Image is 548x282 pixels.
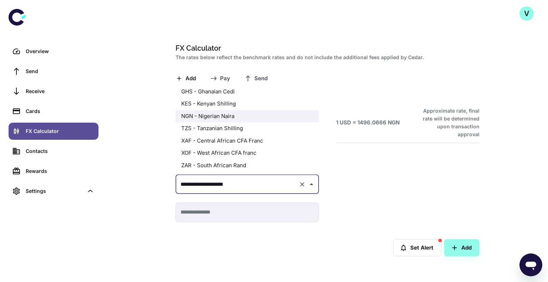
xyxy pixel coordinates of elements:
button: Add [444,239,479,256]
li: GHS - Ghanaian Cedi [176,86,319,98]
li: ZAR - South African Rand [176,159,319,172]
button: V [519,6,534,21]
button: Clear [297,179,307,189]
div: Overview [26,47,94,55]
div: Receive [26,87,94,95]
div: Send [26,67,94,75]
a: Contacts [9,143,98,160]
div: Settings [9,183,98,200]
a: Send [9,63,98,80]
div: Cards [26,107,94,115]
button: Set Alert [393,239,441,256]
li: XAF - Central African CFA Franc [176,135,319,147]
a: Cards [9,103,98,120]
a: FX Calculator [9,123,98,140]
li: XOF - West African CFA franc [176,147,319,159]
h1: FX Calculator [176,43,477,53]
h2: The rates below reflect the benchmark rates and do not include the additional fees applied by Cedar. [176,53,477,61]
button: Close [306,179,316,189]
li: TZS - Tanzanian Shilling [176,122,319,135]
span: Add [186,75,196,82]
a: Receive [9,83,98,100]
li: KES - Kenyan Shilling [176,98,319,110]
h6: Approximate rate, final rate will be determined upon transaction approval [415,107,479,138]
span: Send [254,75,268,82]
h6: 1 USD = 1496.0666 NGN [336,119,400,127]
div: Contacts [26,147,94,155]
div: Rewards [26,167,94,175]
span: Pay [220,75,230,82]
div: Settings [26,187,83,195]
a: Overview [9,43,98,60]
iframe: Button to launch messaging window [519,253,542,276]
a: Rewards [9,163,98,180]
li: NGN - Nigerian Naira [176,110,319,123]
div: FX Calculator [26,127,94,135]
